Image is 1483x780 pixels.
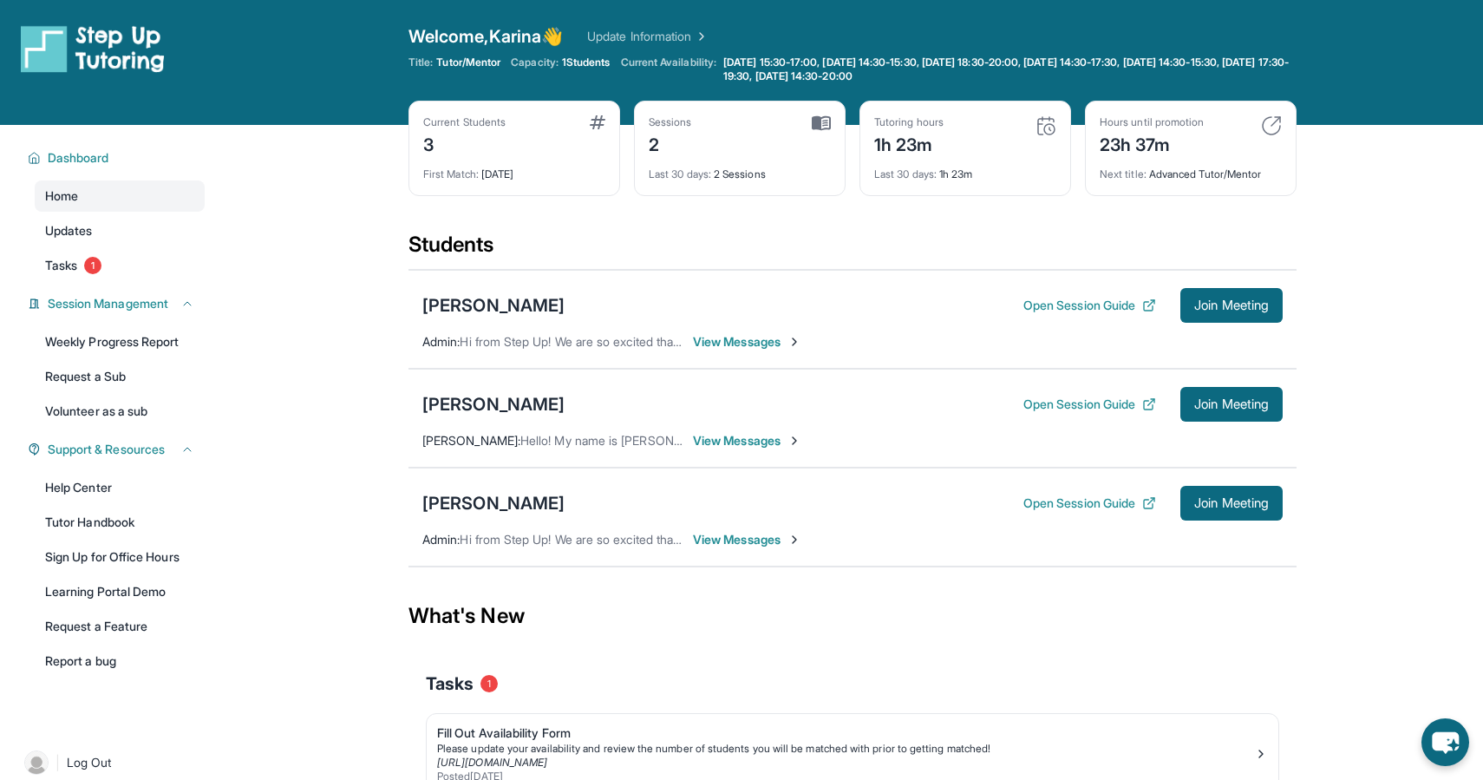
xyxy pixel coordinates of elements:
a: Home [35,180,205,212]
button: Open Session Guide [1023,396,1156,413]
button: Join Meeting [1180,486,1283,521]
a: Help Center [35,472,205,503]
div: Fill Out Availability Form [437,724,1254,742]
span: Capacity: [511,56,559,69]
a: Volunteer as a sub [35,396,205,427]
button: Session Management [41,295,194,312]
span: Support & Resources [48,441,165,458]
span: Admin : [422,334,460,349]
span: 1 Students [562,56,611,69]
span: Dashboard [48,149,109,167]
span: View Messages [693,432,801,449]
a: Update Information [587,28,709,45]
button: Support & Resources [41,441,194,458]
a: Report a bug [35,646,205,677]
div: Students [408,231,1297,269]
img: user-img [24,751,49,775]
span: View Messages [693,333,801,351]
div: Please update your availability and review the number of students you will be matched with prior ... [437,742,1254,756]
img: logo [21,24,165,73]
span: [DATE] 15:30-17:00, [DATE] 14:30-15:30, [DATE] 18:30-20:00, [DATE] 14:30-17:30, [DATE] 14:30-15:3... [723,56,1293,83]
span: Last 30 days : [874,167,937,180]
span: 1 [480,675,498,692]
a: Request a Sub [35,361,205,392]
span: Session Management [48,295,168,312]
button: chat-button [1421,718,1469,766]
span: Next title : [1100,167,1147,180]
img: Chevron Right [691,28,709,45]
span: Join Meeting [1194,498,1269,508]
a: Tutor Handbook [35,507,205,538]
a: Weekly Progress Report [35,326,205,357]
div: Tutoring hours [874,115,944,129]
img: card [590,115,605,129]
span: Title: [408,56,433,69]
a: [URL][DOMAIN_NAME] [437,756,547,769]
div: Sessions [649,115,692,129]
span: Updates [45,222,93,239]
div: [DATE] [423,157,605,181]
span: Tutor/Mentor [436,56,500,69]
img: card [1261,115,1282,136]
button: Open Session Guide [1023,297,1156,314]
span: | [56,752,60,773]
span: Tasks [426,672,474,696]
div: What's New [408,578,1297,654]
div: Current Students [423,115,506,129]
button: Dashboard [41,149,194,167]
a: Tasks1 [35,250,205,281]
img: Chevron-Right [787,533,801,547]
span: Join Meeting [1194,399,1269,410]
img: card [812,115,831,131]
a: Sign Up for Office Hours [35,541,205,573]
div: Advanced Tutor/Mentor [1100,157,1282,181]
span: Current Availability: [621,56,716,83]
a: Learning Portal Demo [35,576,205,607]
div: 3 [423,129,506,157]
div: Hours until promotion [1100,115,1204,129]
span: Tasks [45,257,77,274]
img: Chevron-Right [787,434,801,448]
span: [PERSON_NAME] : [422,433,520,448]
span: Log Out [67,754,112,771]
button: Join Meeting [1180,387,1283,422]
div: [PERSON_NAME] [422,392,565,416]
div: 1h 23m [874,129,944,157]
span: Admin : [422,532,460,547]
a: Request a Feature [35,611,205,642]
div: [PERSON_NAME] [422,293,565,318]
button: Open Session Guide [1023,495,1156,512]
span: Join Meeting [1194,300,1269,311]
a: [DATE] 15:30-17:00, [DATE] 14:30-15:30, [DATE] 18:30-20:00, [DATE] 14:30-17:30, [DATE] 14:30-15:3... [720,56,1297,83]
span: View Messages [693,531,801,548]
img: card [1035,115,1056,136]
span: Welcome, Karina 👋 [408,24,563,49]
div: 2 Sessions [649,157,831,181]
div: 2 [649,129,692,157]
span: Home [45,187,78,205]
button: Join Meeting [1180,288,1283,323]
div: 23h 37m [1100,129,1204,157]
span: First Match : [423,167,479,180]
div: [PERSON_NAME] [422,491,565,515]
div: 1h 23m [874,157,1056,181]
img: Chevron-Right [787,335,801,349]
a: Updates [35,215,205,246]
span: 1 [84,257,101,274]
span: Last 30 days : [649,167,711,180]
